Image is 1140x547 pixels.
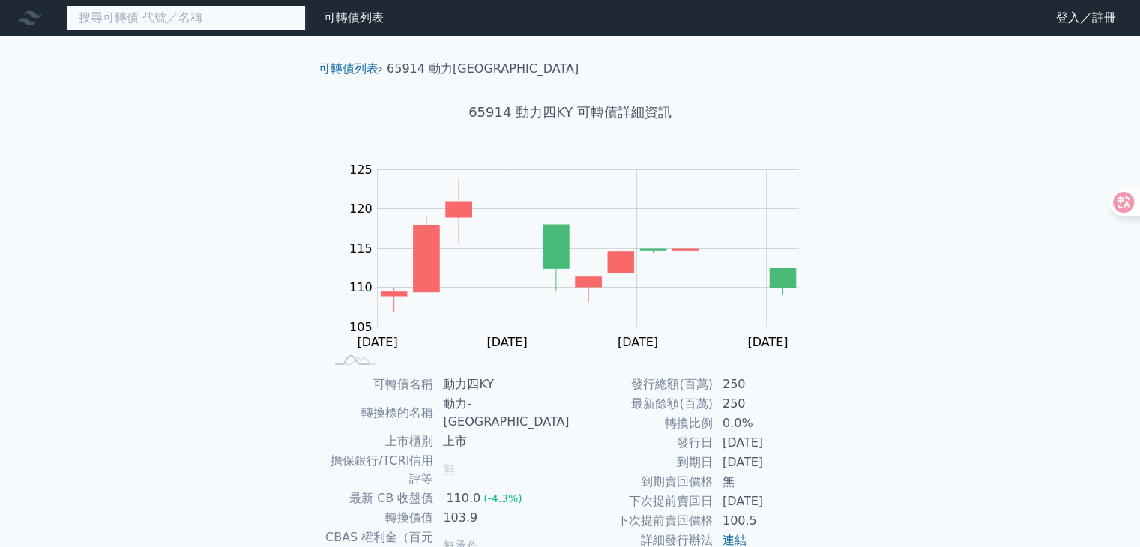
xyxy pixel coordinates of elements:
input: 搜尋可轉債 代號／名稱 [66,5,306,31]
td: 發行日 [570,433,714,453]
tspan: 125 [349,163,373,177]
td: 下次提前賣回日 [570,492,714,511]
tspan: [DATE] [357,335,397,349]
td: 上市櫃別 [325,432,435,451]
span: 無 [443,462,455,477]
tspan: 105 [349,320,373,334]
td: 轉換價值 [325,508,435,528]
td: 轉換比例 [570,414,714,433]
span: (-4.3%) [483,492,522,504]
td: 0.0% [714,414,816,433]
li: 65914 動力[GEOGRAPHIC_DATA] [387,60,579,78]
tspan: 120 [349,202,373,216]
td: 下次提前賣回價格 [570,511,714,531]
a: 登入／註冊 [1044,6,1128,30]
td: [DATE] [714,433,816,453]
a: 連結 [723,533,747,547]
tspan: 110 [349,280,373,294]
td: 無 [714,472,816,492]
td: 250 [714,375,816,394]
tspan: [DATE] [486,335,527,349]
tspan: [DATE] [618,335,658,349]
td: 100.5 [714,511,816,531]
td: 到期賣回價格 [570,472,714,492]
td: 發行總額(百萬) [570,375,714,394]
div: 110.0 [443,489,483,507]
h1: 65914 動力四KY 可轉債詳細資訊 [307,102,834,123]
td: [DATE] [714,492,816,511]
g: Chart [341,163,821,349]
td: 最新餘額(百萬) [570,394,714,414]
td: 250 [714,394,816,414]
td: 可轉債名稱 [325,375,435,394]
td: 最新 CB 收盤價 [325,489,435,508]
td: 轉換標的名稱 [325,394,435,432]
td: 上市 [434,432,570,451]
td: 103.9 [434,508,570,528]
a: 可轉債列表 [324,10,384,25]
tspan: 115 [349,241,373,256]
td: 擔保銀行/TCRI信用評等 [325,451,435,489]
tspan: [DATE] [747,335,788,349]
a: 可轉債列表 [319,61,379,76]
td: 到期日 [570,453,714,472]
td: 動力四KY [434,375,570,394]
td: [DATE] [714,453,816,472]
li: › [319,60,383,78]
td: 動力-[GEOGRAPHIC_DATA] [434,394,570,432]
